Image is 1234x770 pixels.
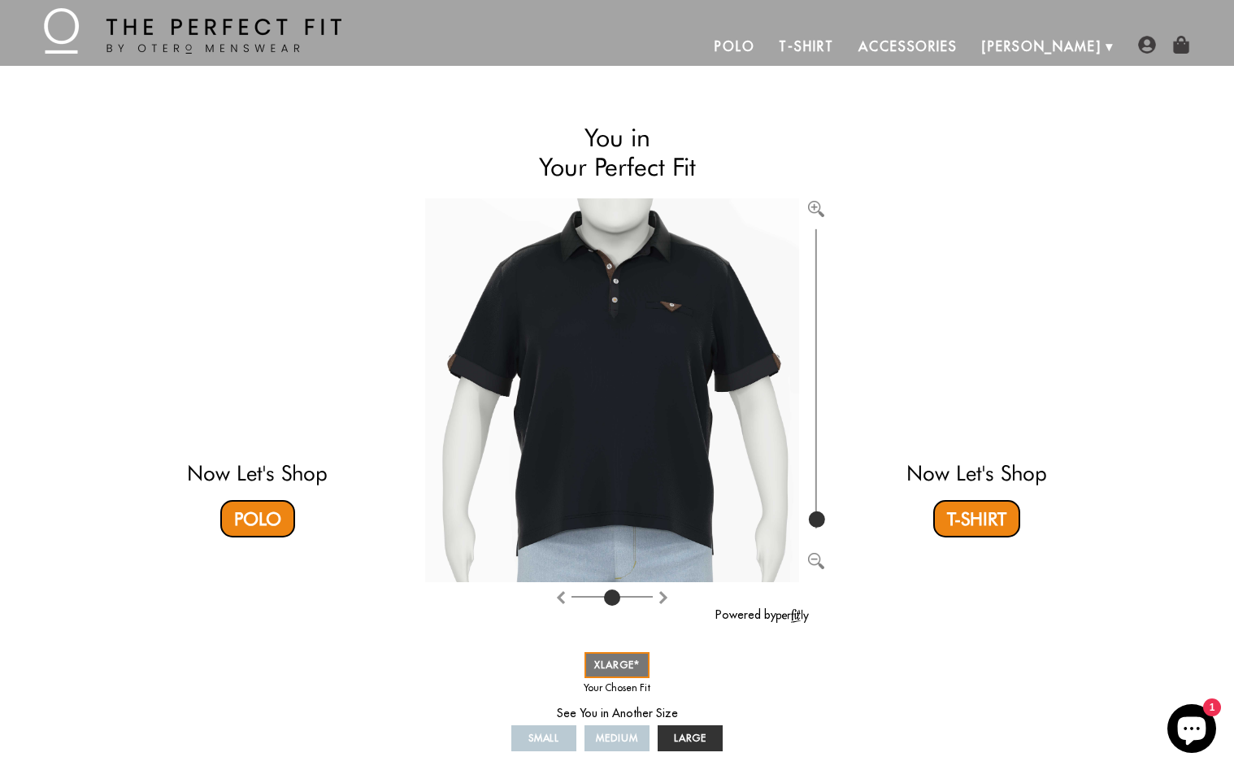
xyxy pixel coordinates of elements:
img: user-account-icon.png [1138,36,1156,54]
img: shopping-bag-icon.png [1172,36,1190,54]
span: MEDIUM [596,732,638,744]
a: Now Let's Shop [187,460,328,485]
img: Zoom out [808,553,824,569]
button: Zoom out [808,550,824,567]
span: LARGE [674,732,707,744]
img: Brand%2fOtero%2f10004-v2-R%2f54%2f5-XL%2fAv%2f29e04f6e-7dea-11ea-9f6a-0e35f21fd8c2%2fBlack%2f1%2f... [376,190,847,674]
img: Rotate counter clockwise [657,591,670,604]
a: Accessories [846,27,970,66]
span: XLARGE [594,659,640,671]
a: XLARGE [584,652,650,678]
button: Rotate counter clockwise [657,586,670,606]
img: Rotate clockwise [554,591,567,604]
a: MEDIUM [584,725,650,751]
a: Polo [220,500,295,537]
a: SMALL [511,725,576,751]
button: Rotate clockwise [554,586,567,606]
h2: You in Your Perfect Fit [425,123,809,182]
inbox-online-store-chat: Shopify online store chat [1162,704,1221,757]
img: Zoom in [808,201,824,217]
a: Powered by [715,607,809,622]
span: SMALL [528,732,560,744]
img: The Perfect Fit - by Otero Menswear - Logo [44,8,341,54]
a: [PERSON_NAME] [970,27,1114,66]
a: Polo [702,27,767,66]
img: perfitly-logo_73ae6c82-e2e3-4a36-81b1-9e913f6ac5a1.png [776,609,809,623]
a: T-Shirt [933,500,1020,537]
a: Now Let's Shop [906,460,1047,485]
a: T-Shirt [767,27,845,66]
a: LARGE [658,725,723,751]
button: Zoom in [808,198,824,215]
